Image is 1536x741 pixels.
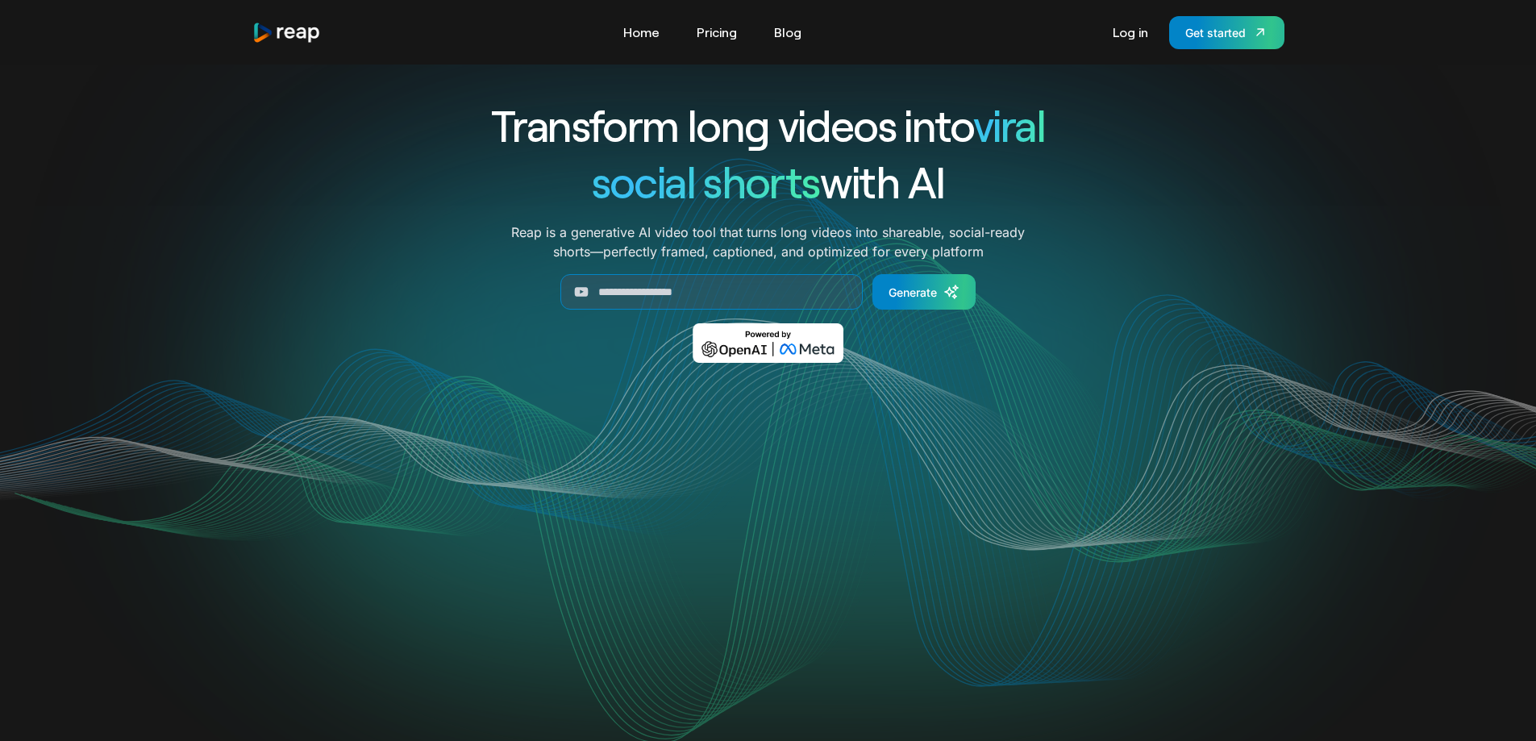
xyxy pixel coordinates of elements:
[433,97,1104,153] h1: Transform long videos into
[973,98,1045,151] span: viral
[1185,24,1246,41] div: Get started
[433,274,1104,310] form: Generate Form
[889,284,937,301] div: Generate
[511,223,1025,261] p: Reap is a generative AI video tool that turns long videos into shareable, social-ready shorts—per...
[252,22,322,44] a: home
[1105,19,1156,45] a: Log in
[689,19,745,45] a: Pricing
[872,274,976,310] a: Generate
[693,323,843,363] img: Powered by OpenAI & Meta
[443,386,1093,711] video: Your browser does not support the video tag.
[592,155,820,207] span: social shorts
[615,19,668,45] a: Home
[433,153,1104,210] h1: with AI
[1169,16,1284,49] a: Get started
[766,19,810,45] a: Blog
